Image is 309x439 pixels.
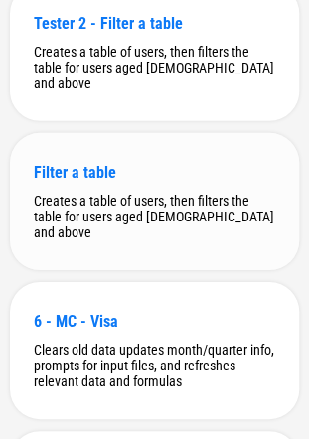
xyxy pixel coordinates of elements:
[34,44,275,91] div: Creates a table of users, then filters the table for users aged [DEMOGRAPHIC_DATA] and above
[34,312,275,331] div: 6 - MC - Visa
[34,163,275,182] div: Filter a table
[34,342,275,389] div: Clears old data updates month/quarter info, prompts for input files, and refreshes relevant data ...
[34,193,275,240] div: Creates a table of users, then filters the table for users aged [DEMOGRAPHIC_DATA] and above
[34,14,275,33] div: Tester 2 - Filter a table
